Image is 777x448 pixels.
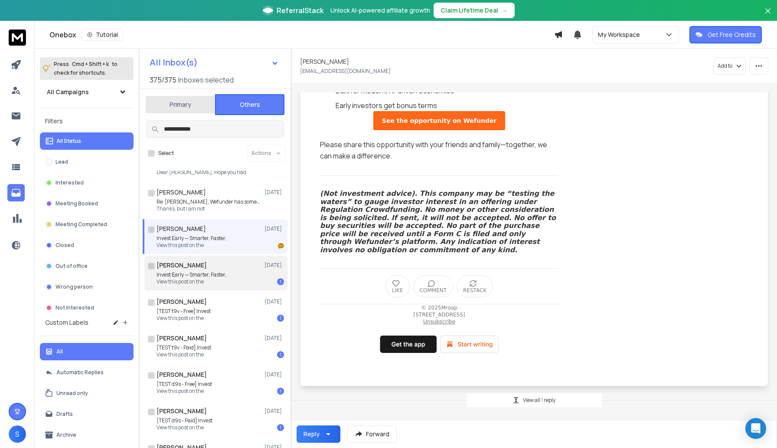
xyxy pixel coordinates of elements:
[385,275,410,297] a: Like
[40,83,134,101] button: All Campaigns
[45,318,88,327] h3: Custom Labels
[745,418,766,439] div: Open Intercom Messenger
[157,381,212,388] p: [TEST d9s - Free] Invest
[523,397,555,404] p: View all reply
[40,153,134,171] button: Lead
[277,5,323,16] span: ReferralStack
[40,237,134,254] button: Closed
[689,26,762,43] button: Get Free Credits
[277,424,284,431] div: 1
[56,348,63,355] p: All
[56,390,88,397] p: Unread only
[56,411,73,418] p: Drafts
[157,388,212,395] p: View this post on the
[304,430,320,438] div: Reply
[320,189,558,254] em: (Not investment advice). This company may be “testing the waters” to gauge investor interest in a...
[55,221,107,228] p: Meeting Completed
[40,132,134,150] button: All Status
[264,408,284,415] p: [DATE]
[40,343,134,360] button: All
[40,364,134,381] button: Automatic Replies
[40,426,134,444] button: Archive
[297,425,340,443] button: Reply
[55,200,98,207] p: Meeting Booked
[330,6,430,15] p: Unlock AI-powered affiliate growth
[320,139,558,161] p: Please share this opportunity with your friends and family—together, we can make a difference.
[264,225,284,232] p: [DATE]
[82,29,124,41] button: Tutorial
[55,304,94,311] p: Not Interested
[423,319,455,325] a: Unsubscribe
[420,287,447,293] span: Comment
[277,388,284,395] div: 1
[215,94,284,115] button: Others
[440,336,499,353] img: Start writing
[56,432,76,438] p: Archive
[55,283,93,290] p: Wrong person
[598,30,643,39] p: My Workspace
[157,242,226,249] p: View this post on the
[40,195,134,212] button: Meeting Booked
[277,351,284,358] div: 1
[40,405,134,423] button: Drafts
[762,5,774,26] button: Close banner
[47,88,89,96] h1: All Campaigns
[264,335,284,342] p: [DATE]
[708,30,756,39] p: Get Free Credits
[40,278,134,296] button: Wrong person
[264,371,284,378] p: [DATE]
[40,257,134,275] button: Out of office
[150,58,198,67] h1: All Inbox(s)
[143,54,286,71] button: All Inbox(s)
[541,396,544,404] span: 1
[157,271,226,278] p: Invest Early — Smarter, Faster,
[157,344,211,351] p: [TEST t9v - Paid] Invest
[157,205,261,212] p: Thanks, but I am not
[157,278,226,285] p: View this post on the
[277,315,284,322] div: 1
[157,424,212,431] p: View this post on the
[457,275,493,297] a: Restack
[334,100,558,111] p: Early investors get bonus terms
[40,385,134,402] button: Unread only
[502,6,508,15] span: →
[178,75,234,85] h3: Inboxes selected
[392,287,403,293] span: Like
[40,299,134,316] button: Not Interested
[40,115,134,127] h3: Filters
[320,304,558,325] p: © 2025 [STREET_ADDRESS]
[71,59,110,69] span: Cmd + Shift + k
[9,425,26,443] button: S
[54,60,118,77] p: Press to check for shortcuts.
[380,336,437,353] img: Get the app
[55,263,88,270] p: Out of office
[157,224,206,233] h1: [PERSON_NAME]
[157,370,207,379] h1: [PERSON_NAME]
[277,278,284,285] div: 1
[441,305,457,311] span: Mroap
[300,68,391,75] p: [EMAIL_ADDRESS][DOMAIN_NAME]
[718,63,732,69] p: Add to
[264,262,284,269] p: [DATE]
[55,179,84,186] p: Interested
[434,3,515,18] button: Claim Lifetime Deal→
[49,29,554,41] div: Onebox
[55,242,74,249] p: Closed
[157,334,207,343] h1: [PERSON_NAME]
[157,315,211,322] p: View this post on the
[373,111,506,130] a: See the opportunity on Wefunder
[413,275,453,297] a: Comment
[158,150,174,157] label: Select
[56,369,104,376] p: Automatic Replies
[55,158,68,165] p: Lead
[40,216,134,233] button: Meeting Completed
[150,75,176,85] span: 375 / 375
[300,57,349,66] h1: [PERSON_NAME]
[157,417,212,424] p: [TEST d9s - Paid] Invest
[157,297,207,306] h1: [PERSON_NAME]
[157,351,211,358] p: View this post on the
